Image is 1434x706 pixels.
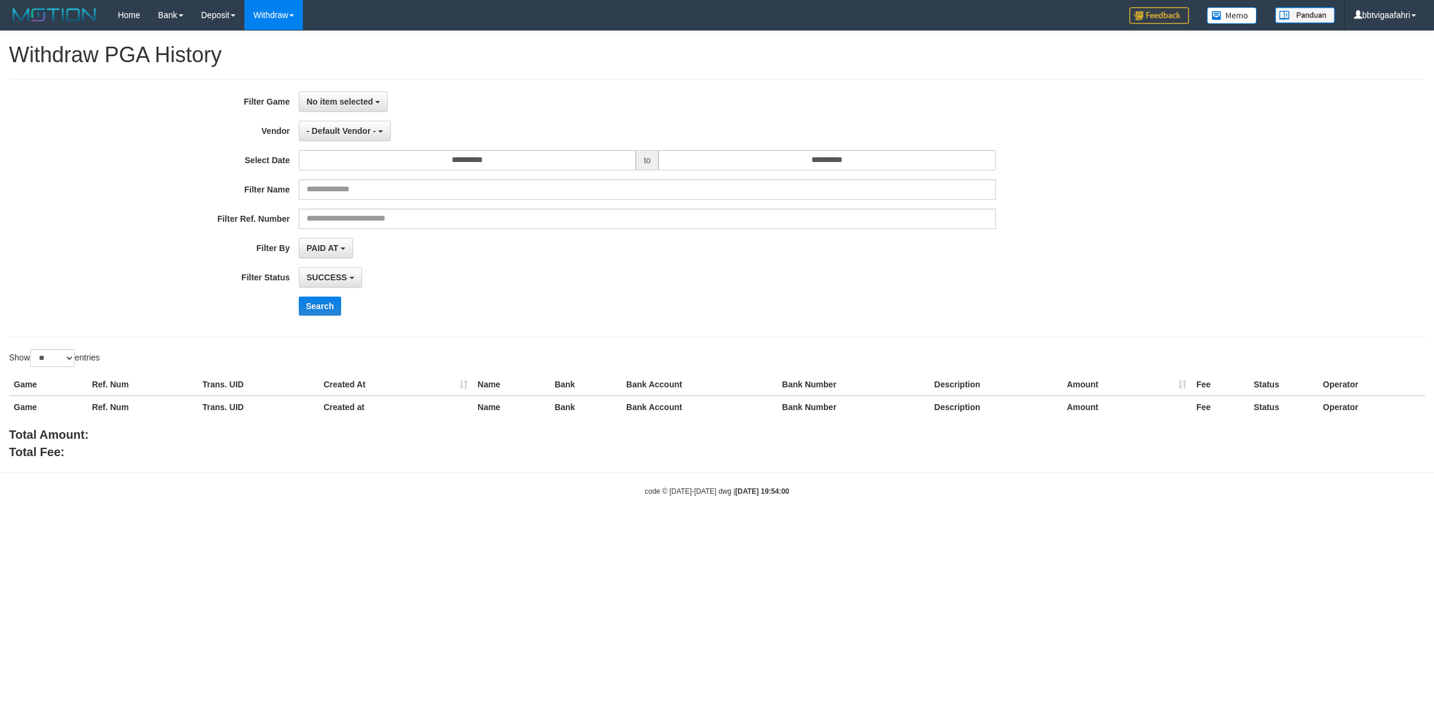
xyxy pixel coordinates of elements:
[736,487,789,496] strong: [DATE] 19:54:00
[1062,374,1191,396] th: Amount
[87,374,198,396] th: Ref. Num
[198,374,319,396] th: Trans. UID
[1318,374,1425,396] th: Operator
[777,396,930,418] th: Bank Number
[299,121,391,141] button: - Default Vendor -
[9,374,87,396] th: Game
[307,243,338,253] span: PAID AT
[9,349,100,367] label: Show entries
[621,396,777,418] th: Bank Account
[1249,374,1318,396] th: Status
[299,91,388,112] button: No item selected
[1062,396,1191,418] th: Amount
[473,374,550,396] th: Name
[30,349,75,367] select: Showentries
[777,374,930,396] th: Bank Number
[1275,7,1335,23] img: panduan.png
[550,396,621,418] th: Bank
[930,396,1062,418] th: Description
[1129,7,1189,24] img: Feedback.jpg
[9,445,65,459] b: Total Fee:
[198,396,319,418] th: Trans. UID
[9,396,87,418] th: Game
[319,396,473,418] th: Created at
[473,396,550,418] th: Name
[299,297,341,316] button: Search
[1191,374,1249,396] th: Fee
[930,374,1062,396] th: Description
[621,374,777,396] th: Bank Account
[645,487,789,496] small: code © [DATE]-[DATE] dwg |
[307,126,376,136] span: - Default Vendor -
[307,97,373,106] span: No item selected
[1249,396,1318,418] th: Status
[9,43,1425,67] h1: Withdraw PGA History
[9,6,100,24] img: MOTION_logo.png
[299,238,353,258] button: PAID AT
[307,273,347,282] span: SUCCESS
[1207,7,1257,24] img: Button%20Memo.svg
[299,267,362,288] button: SUCCESS
[550,374,621,396] th: Bank
[87,396,198,418] th: Ref. Num
[636,150,658,170] span: to
[1318,396,1425,418] th: Operator
[9,428,88,441] b: Total Amount:
[1191,396,1249,418] th: Fee
[319,374,473,396] th: Created At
